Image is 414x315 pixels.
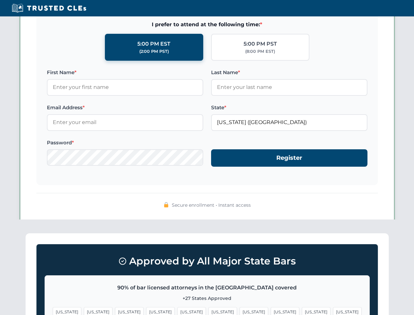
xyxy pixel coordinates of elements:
[47,139,203,147] label: Password
[10,3,88,13] img: Trusted CLEs
[211,149,367,167] button: Register
[172,201,251,209] span: Secure enrollment • Instant access
[139,48,169,55] div: (2:00 PM PST)
[211,114,367,131] input: Florida (FL)
[164,202,169,207] img: 🔒
[137,40,170,48] div: 5:00 PM EST
[211,104,367,112] label: State
[211,79,367,95] input: Enter your last name
[53,295,362,302] p: +27 States Approved
[47,79,203,95] input: Enter your first name
[47,69,203,76] label: First Name
[245,48,275,55] div: (8:00 PM EST)
[211,69,367,76] label: Last Name
[53,283,362,292] p: 90% of bar licensed attorneys in the [GEOGRAPHIC_DATA] covered
[45,252,370,270] h3: Approved by All Major State Bars
[47,20,367,29] span: I prefer to attend at the following time:
[47,104,203,112] label: Email Address
[244,40,277,48] div: 5:00 PM PST
[47,114,203,131] input: Enter your email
